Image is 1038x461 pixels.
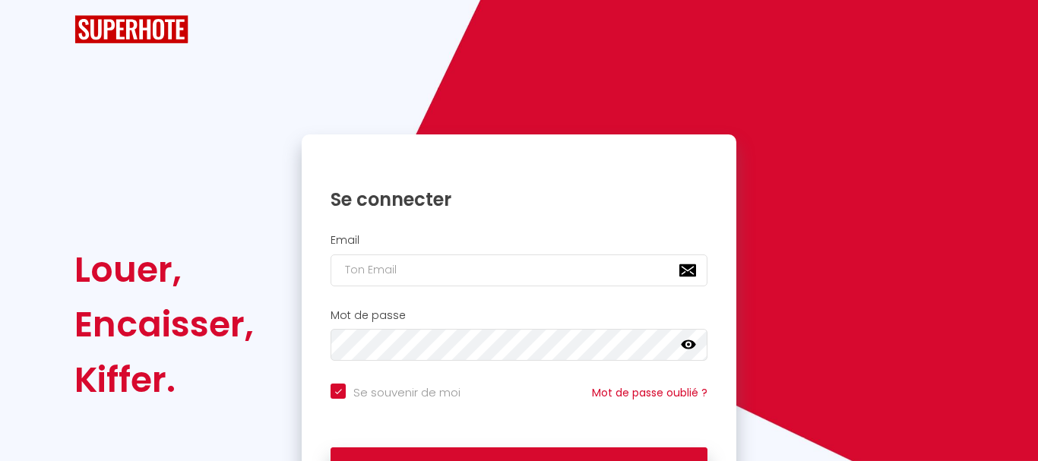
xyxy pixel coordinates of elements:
div: Kiffer. [74,352,254,407]
h2: Mot de passe [331,309,707,322]
input: Ton Email [331,254,707,286]
div: Encaisser, [74,297,254,352]
a: Mot de passe oublié ? [592,385,707,400]
div: Louer, [74,242,254,297]
img: SuperHote logo [74,15,188,43]
h1: Se connecter [331,188,707,211]
h2: Email [331,234,707,247]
